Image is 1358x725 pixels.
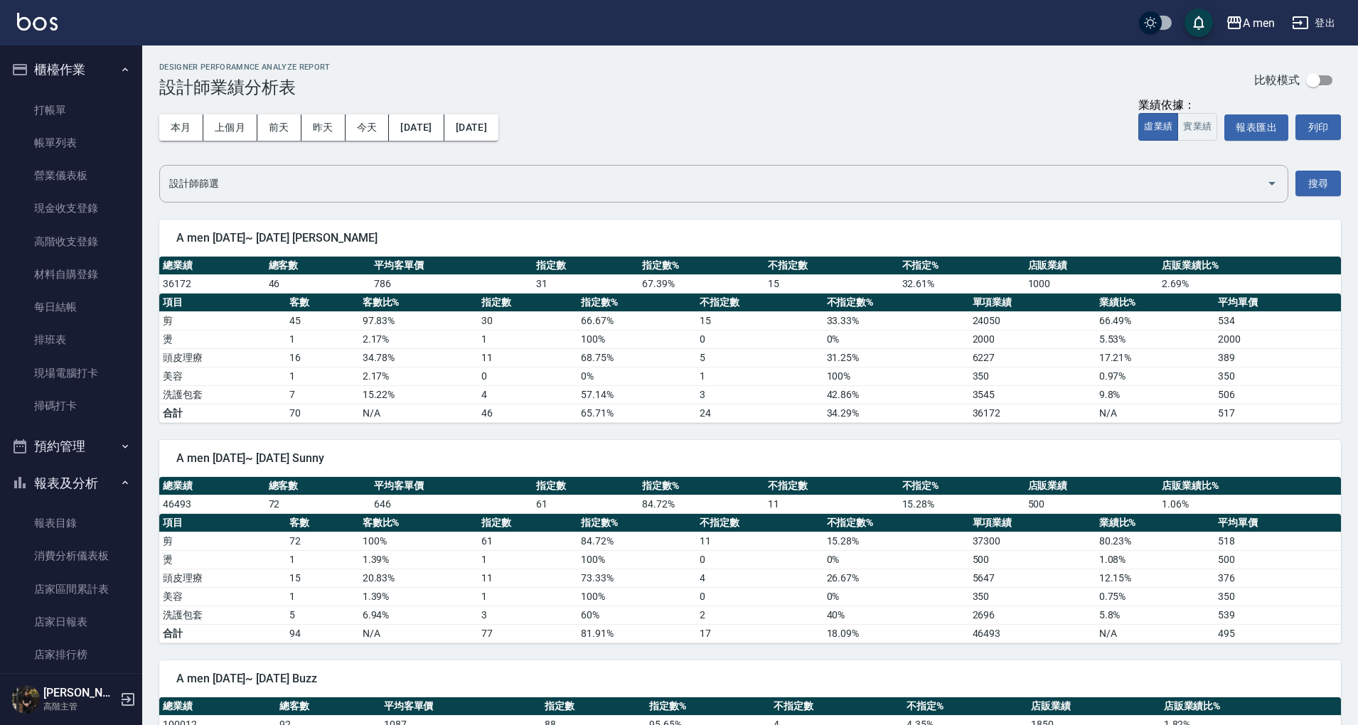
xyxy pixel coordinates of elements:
button: 報表及分析 [6,465,137,502]
table: a dense table [159,477,1341,514]
td: 1 [286,550,359,569]
td: 剪 [159,532,286,550]
span: A men [DATE]~ [DATE] Buzz [176,672,1324,686]
a: 掃碼打卡 [6,390,137,422]
td: 34.78 % [359,348,478,367]
a: 消費分析儀表板 [6,539,137,572]
th: 店販業績 [1025,477,1158,495]
a: 高階收支登錄 [6,225,137,258]
td: 剪 [159,311,286,330]
td: 42.86 % [823,385,969,404]
button: 登出 [1286,10,1341,36]
th: 不指定% [899,257,1025,275]
td: 7 [286,385,359,404]
th: 不指定數 [696,294,823,312]
td: 80.23 % [1096,532,1214,550]
td: 合計 [159,624,286,643]
td: 11 [764,495,898,513]
td: 美容 [159,367,286,385]
h2: Designer Perforamnce Analyze Report [159,63,331,72]
td: 67.39 % [638,274,764,293]
table: a dense table [159,257,1341,294]
td: 4 [696,569,823,587]
td: 81.91% [577,624,696,643]
td: 5 [696,348,823,367]
td: 17.21 % [1096,348,1214,367]
td: 11 [478,348,577,367]
td: 495 [1214,624,1341,643]
button: A men [1220,9,1281,38]
td: 500 [969,550,1096,569]
th: 總客數 [276,697,380,716]
td: 0 [696,330,823,348]
th: 指定數% [577,514,696,532]
td: 5 [286,606,359,624]
th: 不指定數 [764,477,898,495]
td: 24 [696,404,823,422]
td: 350 [969,367,1096,385]
td: 31.25 % [823,348,969,367]
td: 0 [696,587,823,606]
td: 40 % [823,606,969,624]
td: 518 [1214,532,1341,550]
button: [DATE] [389,114,444,141]
th: 指定數% [638,257,764,275]
table: a dense table [159,514,1341,643]
td: 517 [1214,404,1341,422]
th: 項目 [159,514,286,532]
td: 1.08 % [1096,550,1214,569]
th: 業績比% [1096,294,1214,312]
td: 100 % [359,532,478,550]
td: 1 [286,367,359,385]
td: 燙 [159,330,286,348]
h3: 設計師業績分析表 [159,77,331,97]
th: 平均客單價 [370,257,533,275]
th: 平均單價 [1214,294,1341,312]
td: 0 % [577,367,696,385]
button: 預約管理 [6,428,137,465]
td: 1 [478,330,577,348]
td: 65.71% [577,404,696,422]
th: 店販業績比% [1158,257,1341,275]
th: 指定數 [533,257,638,275]
div: 業績依據： [1138,98,1217,113]
th: 店販業績比% [1158,477,1341,495]
td: 66.67 % [577,311,696,330]
td: 97.83 % [359,311,478,330]
th: 單項業績 [969,514,1096,532]
td: 20.83 % [359,569,478,587]
th: 單項業績 [969,294,1096,312]
td: 1.06 % [1158,495,1341,513]
td: 15.28 % [899,495,1025,513]
td: 84.72 % [638,495,764,513]
button: Open [1261,172,1283,195]
td: 15 [764,274,898,293]
img: Logo [17,13,58,31]
td: 61 [478,532,577,550]
a: 營業儀表板 [6,159,137,192]
td: 786 [370,274,533,293]
button: 列印 [1295,114,1341,140]
td: 0 % [823,330,969,348]
button: 虛業績 [1138,113,1178,141]
td: 33.33 % [823,311,969,330]
td: 0.97 % [1096,367,1214,385]
th: 項目 [159,294,286,312]
td: 73.33 % [577,569,696,587]
td: 46 [265,274,371,293]
td: 1 [478,587,577,606]
a: 報表目錄 [6,507,137,539]
td: 2000 [1214,330,1341,348]
td: 70 [286,404,359,422]
th: 平均客單價 [380,697,541,716]
td: 16 [286,348,359,367]
td: 100 % [823,367,969,385]
td: N/A [1096,624,1214,643]
th: 指定數% [638,477,764,495]
td: 32.61 % [899,274,1025,293]
a: 店家區間累計表 [6,573,137,606]
td: 2.17 % [359,367,478,385]
th: 平均單價 [1214,514,1341,532]
button: [DATE] [444,114,498,141]
td: 3 [696,385,823,404]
